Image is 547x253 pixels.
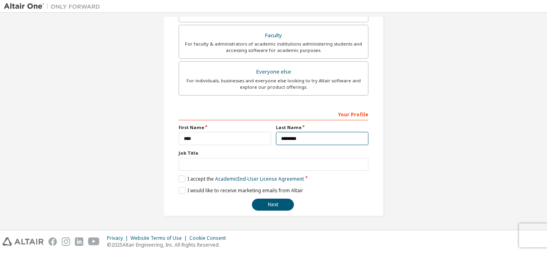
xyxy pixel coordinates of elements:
label: Last Name [276,124,368,131]
img: instagram.svg [62,237,70,246]
div: Everyone else [184,66,363,78]
button: Next [252,199,294,211]
img: linkedin.svg [75,237,83,246]
img: facebook.svg [48,237,57,246]
label: I would like to receive marketing emails from Altair [179,187,303,194]
a: Academic End-User License Agreement [215,175,304,182]
div: For faculty & administrators of academic institutions administering students and accessing softwa... [184,41,363,54]
img: youtube.svg [88,237,100,246]
label: Job Title [179,150,368,156]
p: © 2025 Altair Engineering, Inc. All Rights Reserved. [107,241,231,248]
label: First Name [179,124,271,131]
img: Altair One [4,2,104,10]
div: Your Profile [179,108,368,120]
div: For individuals, businesses and everyone else looking to try Altair software and explore our prod... [184,78,363,90]
div: Privacy [107,235,131,241]
div: Cookie Consent [189,235,231,241]
img: altair_logo.svg [2,237,44,246]
div: Faculty [184,30,363,41]
div: Website Terms of Use [131,235,189,241]
label: I accept the [179,175,304,182]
